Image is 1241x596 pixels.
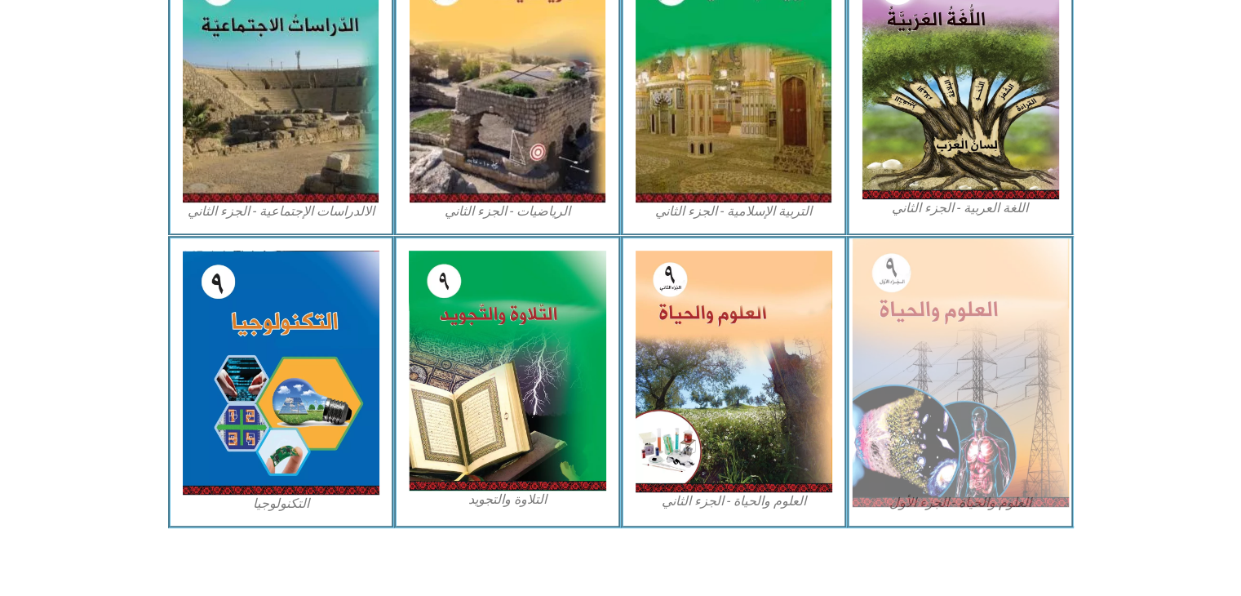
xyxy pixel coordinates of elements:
figcaption: التربية الإسلامية - الجزء الثاني [636,202,833,220]
figcaption: الرياضيات - الجزء الثاني [409,202,606,220]
figcaption: الالدراسات الإجتماعية - الجزء الثاني [183,202,380,220]
figcaption: التلاوة والتجويد [409,491,606,509]
figcaption: اللغة العربية - الجزء الثاني [862,199,1059,217]
figcaption: التكنولوجيا [183,495,380,513]
figcaption: العلوم والحياة - الجزء الثاني [636,492,833,510]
